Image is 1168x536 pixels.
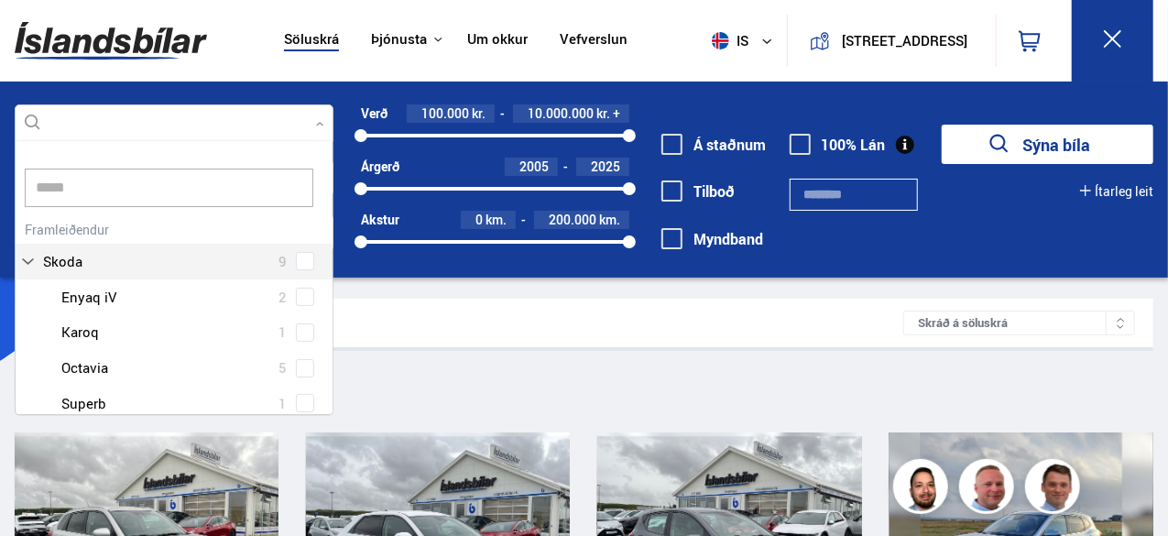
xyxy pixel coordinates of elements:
[613,106,620,121] span: +
[661,137,766,153] label: Á staðnum
[33,313,903,333] div: Leitarniðurstöður 350 bílar
[371,31,427,49] button: Þjónusta
[661,231,763,247] label: Myndband
[528,104,594,122] span: 10.000.000
[560,31,628,50] a: Vefverslun
[278,319,287,345] span: 1
[1028,462,1083,517] img: FbJEzSuNWCJXmdc-.webp
[599,213,620,227] span: km.
[798,15,985,67] a: [STREET_ADDRESS]
[1080,184,1153,199] button: Ítarleg leit
[361,106,388,121] div: Verð
[942,125,1153,164] button: Sýna bíla
[43,248,82,275] span: Skoda
[472,106,486,121] span: kr.
[837,33,972,49] button: [STREET_ADDRESS]
[661,183,735,200] label: Tilboð
[712,32,729,49] img: svg+xml;base64,PHN2ZyB4bWxucz0iaHR0cDovL3d3dy53My5vcmcvMjAwMC9zdmciIHdpZHRoPSI1MTIiIGhlaWdodD0iNT...
[278,248,287,275] span: 9
[278,355,287,381] span: 5
[591,158,620,175] span: 2025
[361,213,399,227] div: Akstur
[896,462,951,517] img: nhp88E3Fdnt1Opn2.png
[596,106,610,121] span: kr.
[361,159,399,174] div: Árgerð
[486,213,507,227] span: km.
[284,31,339,50] a: Söluskrá
[704,14,787,68] button: is
[903,311,1135,335] div: Skráð á söluskrá
[467,31,528,50] a: Um okkur
[790,137,886,153] label: 100% Lán
[704,32,750,49] span: is
[278,390,287,417] span: 1
[15,11,207,71] img: G0Ugv5HjCgRt.svg
[15,7,70,62] button: Opna LiveChat spjallviðmót
[475,211,483,228] span: 0
[519,158,549,175] span: 2005
[549,211,596,228] span: 200.000
[962,462,1017,517] img: siFngHWaQ9KaOqBr.png
[278,284,287,311] span: 2
[421,104,469,122] span: 100.000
